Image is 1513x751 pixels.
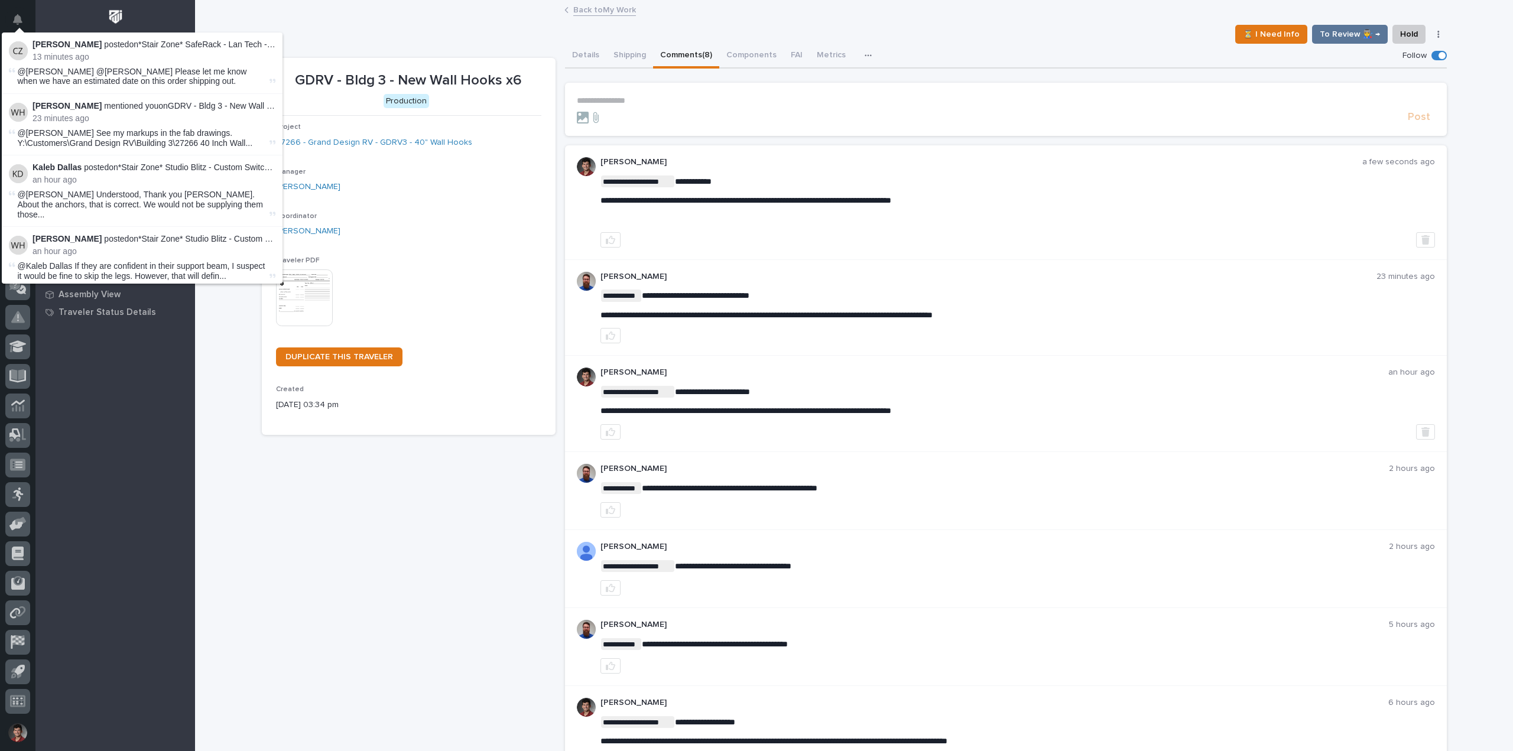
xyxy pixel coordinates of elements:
[276,257,320,264] span: Traveler PDF
[118,162,287,172] a: *Stair Zone* Studio Blitz - Custom Switchback
[565,44,606,69] button: Details
[384,94,429,109] div: Production
[33,234,102,243] strong: [PERSON_NAME]
[18,261,267,281] span: @Kaleb Dallas If they are confident in their support beam, I suspect it would be fine to skip the...
[1376,272,1435,282] p: 23 minutes ago
[276,168,306,175] span: Manager
[33,175,275,185] p: an hour ago
[1320,27,1380,41] span: To Review 👨‍🏭 →
[9,103,28,122] img: Weston Hochstetler
[600,328,621,343] button: like this post
[600,542,1389,552] p: [PERSON_NAME]
[577,620,596,639] img: 6hTokn1ETDGPf9BPokIQ
[1403,110,1435,124] button: Post
[35,303,195,321] a: Traveler Status Details
[577,464,596,483] img: 6hTokn1ETDGPf9BPokIQ
[9,164,28,183] img: Kaleb Dallas
[35,285,195,303] a: Assembly View
[276,136,472,149] a: 27266 - Grand Design RV - GDRV3 - 40" Wall Hooks
[600,580,621,596] button: like this post
[606,44,653,69] button: Shipping
[105,6,126,28] img: Workspace Logo
[276,72,541,89] p: GDRV - Bldg 3 - New Wall Hooks x6
[33,40,275,50] p: posted on :
[1392,25,1426,44] button: Hold
[33,101,275,111] p: mentioned you on :
[577,698,596,717] img: ROij9lOReuV7WqYxWfnW
[577,157,596,176] img: ROij9lOReuV7WqYxWfnW
[168,101,301,110] a: GDRV - Bldg 3 - New Wall Hooks x6
[9,41,28,60] img: Cole Ziegler
[600,232,621,248] button: like this post
[59,307,156,318] p: Traveler Status Details
[33,234,275,244] p: posted on :
[1416,232,1435,248] button: Delete post
[276,386,304,393] span: Created
[1416,424,1435,440] button: Delete post
[1400,27,1418,41] span: Hold
[577,542,596,561] img: AFdZucp4O16xFhxMcTeEuenny-VD_tPRErxPoXZ3MQEHspKARVmUoIIPOgyEMzaJjLGSiOSqDApAeC9KqsZPUsb5AP6OrOqLG...
[600,368,1388,378] p: [PERSON_NAME]
[9,236,28,255] img: Wynne Hochstetler
[5,720,30,745] button: users-avatar
[600,698,1388,708] p: [PERSON_NAME]
[15,14,30,33] div: Notifications
[33,101,102,110] strong: [PERSON_NAME]
[1388,698,1435,708] p: 6 hours ago
[600,658,621,674] button: like this post
[600,464,1389,474] p: [PERSON_NAME]
[33,113,275,123] p: 23 minutes ago
[276,225,340,238] a: [PERSON_NAME]
[577,272,596,291] img: 6hTokn1ETDGPf9BPokIQ
[276,213,317,220] span: Coordinator
[600,272,1376,282] p: [PERSON_NAME]
[810,44,853,69] button: Metrics
[33,162,275,173] p: posted on :
[600,424,621,440] button: like this post
[1362,157,1435,167] p: a few seconds ago
[33,246,275,256] p: an hour ago
[18,67,247,86] span: @[PERSON_NAME] @[PERSON_NAME] Please let me know when we have an estimated date on this order shi...
[138,234,307,243] a: *Stair Zone* Studio Blitz - Custom Switchback
[276,123,301,131] span: Project
[719,44,784,69] button: Components
[1389,620,1435,630] p: 5 hours ago
[573,2,636,16] a: Back toMy Work
[600,502,621,518] button: like this post
[5,7,30,32] button: Notifications
[285,353,393,361] span: DUPLICATE THIS TRAVELER
[276,181,340,193] a: [PERSON_NAME]
[33,40,102,49] strong: [PERSON_NAME]
[138,40,286,49] a: *Stair Zone* SafeRack - Lan Tech - Stair
[1389,542,1435,552] p: 2 hours ago
[276,399,541,411] p: [DATE] 03:34 pm
[1402,51,1427,61] p: Follow
[1243,27,1300,41] span: ⏳ I Need Info
[276,347,402,366] a: DUPLICATE THIS TRAVELER
[1235,25,1307,44] button: ⏳ I Need Info
[18,190,267,219] span: @[PERSON_NAME] Understood, Thank you [PERSON_NAME]. About the anchors, that is correct. We would ...
[653,44,719,69] button: Comments (8)
[18,128,267,148] span: @[PERSON_NAME] See my markups in the fab drawings. Y:\Customers\Grand Design RV\Building 3\27266 ...
[33,162,82,172] strong: Kaleb Dallas
[1312,25,1388,44] button: To Review 👨‍🏭 →
[33,52,275,62] p: 13 minutes ago
[1389,464,1435,474] p: 2 hours ago
[1408,110,1430,124] span: Post
[1388,368,1435,378] p: an hour ago
[577,368,596,386] img: ROij9lOReuV7WqYxWfnW
[784,44,810,69] button: FAI
[59,290,121,300] p: Assembly View
[600,157,1362,167] p: [PERSON_NAME]
[600,620,1389,630] p: [PERSON_NAME]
